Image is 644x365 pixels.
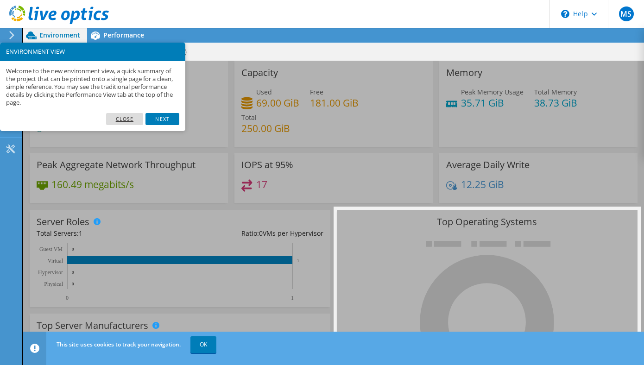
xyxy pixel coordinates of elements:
a: Close [106,113,144,125]
span: MS [619,6,634,21]
p: Welcome to the new environment view, a quick summary of the project that can be printed onto a si... [6,67,179,107]
svg: \n [561,10,569,18]
span: Environment [39,31,80,39]
h3: ENVIRONMENT VIEW [6,49,179,55]
span: Performance [103,31,144,39]
span: This site uses cookies to track your navigation. [57,340,181,348]
a: Next [145,113,179,125]
a: OK [190,336,216,353]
